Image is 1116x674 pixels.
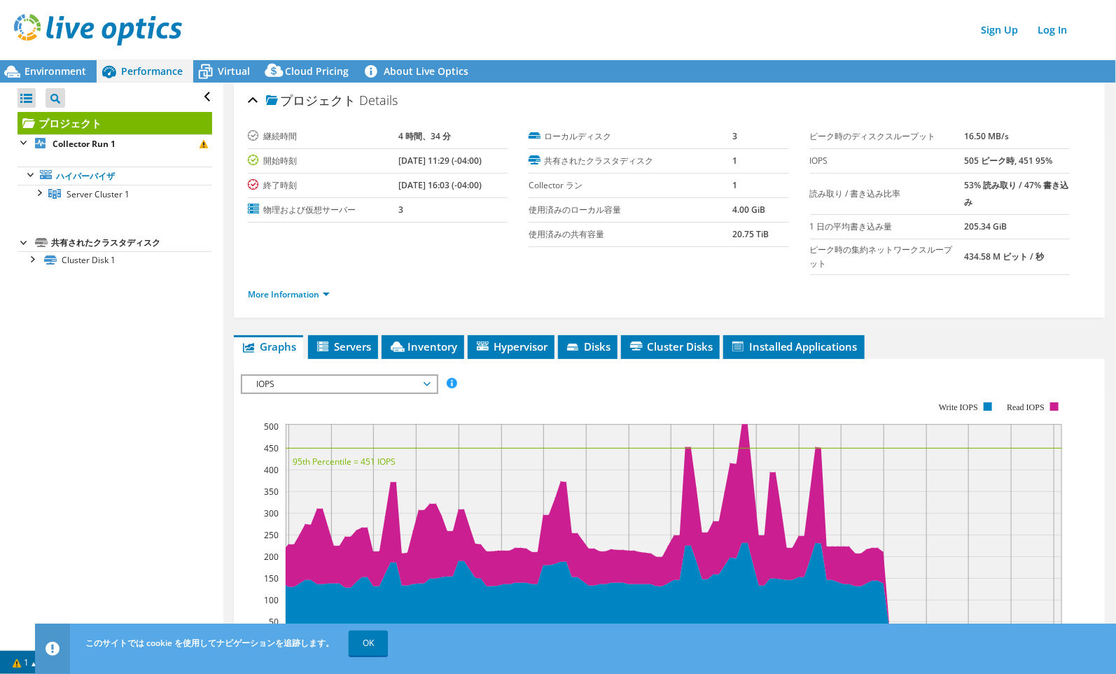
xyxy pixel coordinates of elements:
span: Graphs [241,339,296,353]
b: 53% 読み取り / 47% 書き込み [964,179,1068,208]
text: 100 [264,594,279,606]
span: Disks [565,339,611,353]
b: 20.75 TiB [732,228,769,240]
b: [DATE] 16:03 (-04:00) [398,179,482,191]
text: 500 [264,421,279,433]
label: 開始時刻 [248,154,398,168]
a: Server Cluster 1 [18,185,212,203]
span: Inventory [389,339,457,353]
text: 200 [264,551,279,563]
label: 使用済みの共有容量 [529,227,732,241]
span: Cloud Pricing [285,64,349,78]
a: ハイパーバイザ [18,167,212,185]
b: Collector Run 1 [53,138,116,150]
a: Collector Run 1 [18,134,212,153]
a: Sign Up [974,20,1025,40]
span: Servers [315,339,371,353]
label: IOPS [810,154,965,168]
span: このサイトでは cookie を使用してナビゲーションを追跡します。 [85,637,334,649]
span: プロジェクト [266,94,356,108]
text: 150 [264,573,279,584]
text: 250 [264,529,279,541]
b: 4 時間、34 分 [398,130,451,142]
div: 共有されたクラスタディスク [51,234,212,251]
span: Details [359,92,398,108]
span: Environment [25,64,86,78]
a: Cluster Disk 1 [18,251,212,269]
label: 継続時間 [248,129,398,143]
label: ピーク時の集約ネットワークスループット [810,243,965,271]
a: プロジェクト [18,112,212,134]
b: 205.34 GiB [964,220,1007,232]
span: Hypervisor [475,339,547,353]
text: 50 [269,616,279,628]
span: Virtual [218,64,250,78]
a: More Information [248,288,330,300]
span: Installed Applications [730,339,858,353]
b: 1 [732,155,737,167]
label: 物理および仮想サーバー [248,203,398,217]
label: 読み取り / 書き込み比率 [810,187,965,201]
span: Server Cluster 1 [67,188,130,200]
img: live_optics_svg.svg [14,14,182,45]
a: Log In [1031,20,1074,40]
label: 使用済みのローカル容量 [529,203,732,217]
label: 終了時刻 [248,178,398,192]
b: 4.00 GiB [732,204,765,216]
text: Write IOPS [939,402,978,412]
b: 3 [732,130,737,142]
b: 505 ピーク時, 451 95% [964,155,1052,167]
label: Collector ラン [529,178,732,192]
a: OK [349,631,388,656]
span: Performance [121,64,183,78]
b: 16.50 MB/s [964,130,1009,142]
b: [DATE] 11:29 (-04:00) [398,155,482,167]
label: 共有されたクラスタディスク [529,154,732,168]
text: 300 [264,507,279,519]
b: 3 [398,204,403,216]
span: Cluster Disks [628,339,713,353]
b: 434.58 M ビット / 秒 [964,251,1044,262]
a: 1 [3,654,46,671]
text: 350 [264,486,279,498]
text: 95th Percentile = 451 IOPS [293,456,396,468]
span: IOPS [249,376,429,393]
text: 450 [264,442,279,454]
a: About Live Optics [359,60,479,83]
label: 1 日の平均書き込み量 [810,220,965,234]
text: Read IOPS [1007,402,1045,412]
label: ピーク時のディスクスループット [810,129,965,143]
label: ローカルディスク [529,129,732,143]
b: 1 [732,179,737,191]
text: 400 [264,464,279,476]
